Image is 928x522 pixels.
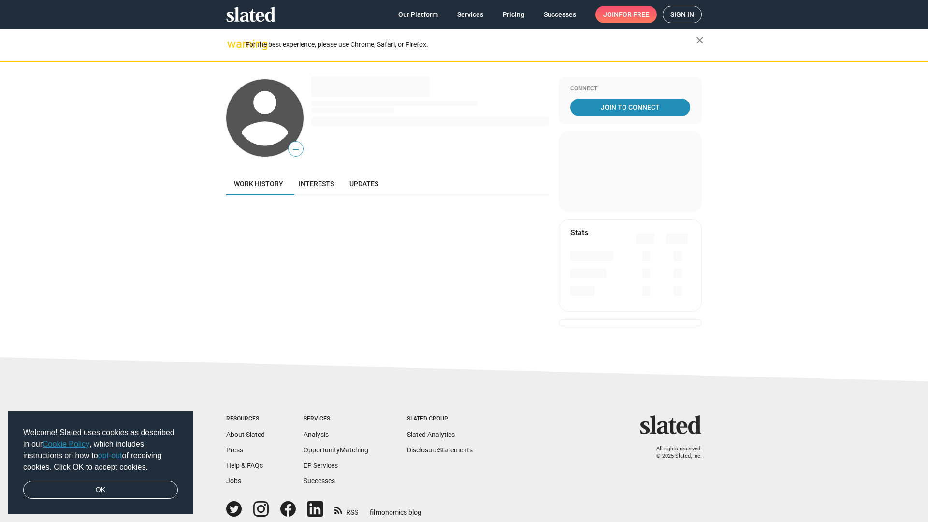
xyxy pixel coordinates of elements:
[334,502,358,517] a: RSS
[391,6,446,23] a: Our Platform
[407,446,473,454] a: DisclosureStatements
[619,6,649,23] span: for free
[570,99,690,116] a: Join To Connect
[226,415,265,423] div: Resources
[595,6,657,23] a: Joinfor free
[694,34,706,46] mat-icon: close
[304,477,335,485] a: Successes
[646,446,702,460] p: All rights reserved. © 2025 Slated, Inc.
[98,451,122,460] a: opt-out
[226,462,263,469] a: Help & FAQs
[495,6,532,23] a: Pricing
[570,228,588,238] mat-card-title: Stats
[304,431,329,438] a: Analysis
[23,427,178,473] span: Welcome! Slated uses cookies as described in our , which includes instructions on how to of recei...
[289,143,303,156] span: —
[457,6,483,23] span: Services
[226,477,241,485] a: Jobs
[572,99,688,116] span: Join To Connect
[503,6,524,23] span: Pricing
[342,172,386,195] a: Updates
[226,431,265,438] a: About Slated
[299,180,334,188] span: Interests
[670,6,694,23] span: Sign in
[544,6,576,23] span: Successes
[246,38,696,51] div: For the best experience, please use Chrome, Safari, or Firefox.
[407,415,473,423] div: Slated Group
[370,500,421,517] a: filmonomics blog
[304,415,368,423] div: Services
[349,180,378,188] span: Updates
[23,481,178,499] a: dismiss cookie message
[304,446,368,454] a: OpportunityMatching
[8,411,193,515] div: cookieconsent
[304,462,338,469] a: EP Services
[449,6,491,23] a: Services
[407,431,455,438] a: Slated Analytics
[398,6,438,23] span: Our Platform
[663,6,702,23] a: Sign in
[570,85,690,93] div: Connect
[370,508,381,516] span: film
[227,38,239,50] mat-icon: warning
[234,180,283,188] span: Work history
[43,440,89,448] a: Cookie Policy
[603,6,649,23] span: Join
[291,172,342,195] a: Interests
[226,172,291,195] a: Work history
[536,6,584,23] a: Successes
[226,446,243,454] a: Press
